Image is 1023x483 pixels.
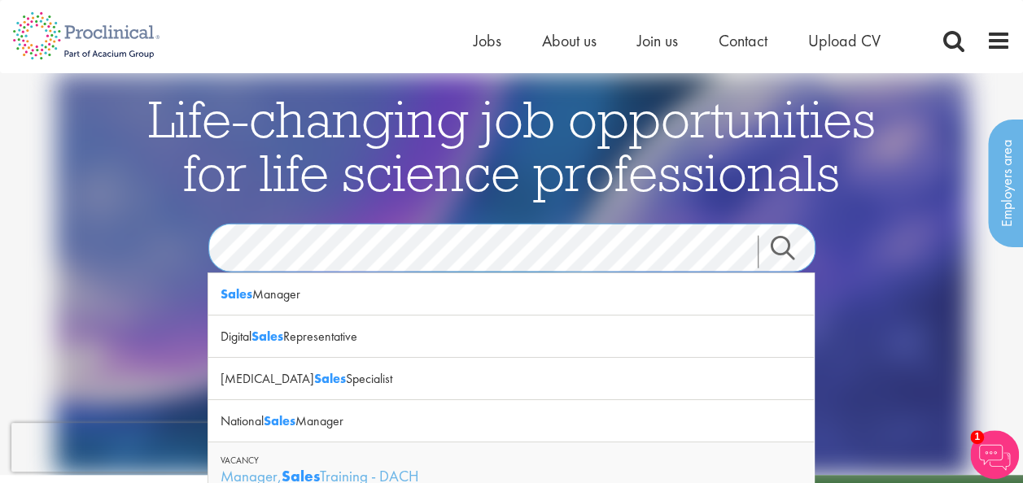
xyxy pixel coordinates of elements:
div: National Manager [208,400,814,442]
a: Contact [719,30,767,51]
strong: Sales [251,328,283,345]
a: About us [542,30,597,51]
span: 1 [970,430,984,444]
strong: Sales [264,412,295,429]
strong: Sales [221,285,252,302]
strong: Sales [314,370,346,387]
img: Chatbot [970,430,1019,479]
div: [MEDICAL_DATA] Specialist [208,358,814,400]
div: Vacancy [221,455,802,466]
a: Upload CV [808,30,881,51]
a: Join us [637,30,678,51]
a: Job search submit button [758,235,828,268]
div: Manager [208,273,814,315]
div: Digital Representative [208,315,814,358]
img: candidate home [55,73,968,475]
span: Life-changing job opportunities for life science professionals [148,85,876,204]
iframe: reCAPTCHA [11,423,220,472]
a: Jobs [474,30,501,51]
